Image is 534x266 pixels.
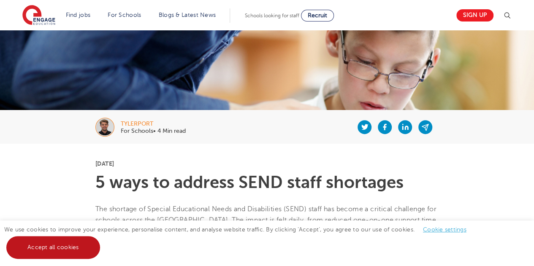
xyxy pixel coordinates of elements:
[423,226,466,233] a: Cookie settings
[66,12,91,18] a: Find jobs
[108,12,141,18] a: For Schools
[308,12,327,19] span: Recruit
[121,121,186,127] div: tylerport
[159,12,216,18] a: Blogs & Latest News
[6,236,100,259] a: Accept all cookies
[456,9,493,21] a: Sign up
[95,161,439,167] p: [DATE]
[245,13,299,19] span: Schools looking for staff
[4,226,475,250] span: We use cookies to improve your experience, personalise content, and analyse website traffic. By c...
[121,128,186,134] p: For Schools• 4 Min read
[95,174,439,191] h1: 5 ways to address SEND staff shortages
[301,10,334,21] a: Recruit
[22,5,55,26] img: Engage Education
[95,205,436,257] span: The shortage of Special Educational Needs and Disabilities (SEND) staff has become a critical cha...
